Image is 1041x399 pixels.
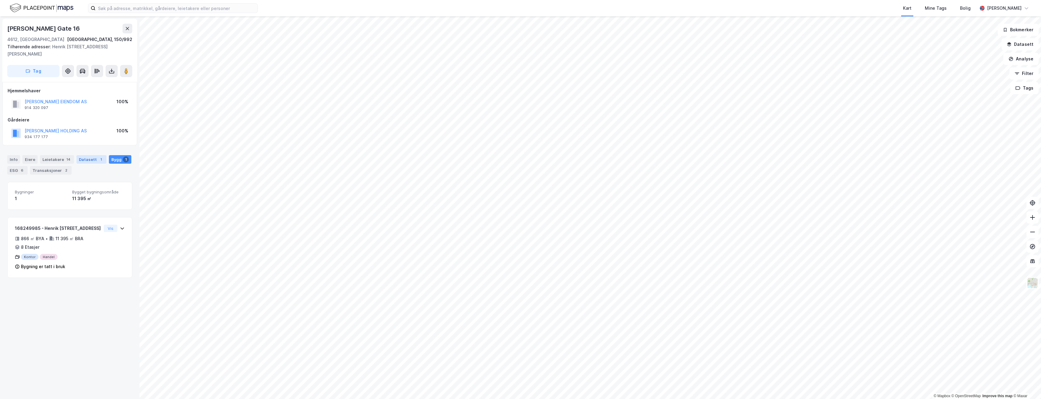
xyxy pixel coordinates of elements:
iframe: Chat Widget [1011,370,1041,399]
div: Henrik [STREET_ADDRESS][PERSON_NAME] [7,43,127,58]
span: Bygget bygningsområde [72,189,125,195]
div: 934 177 177 [25,135,48,139]
input: Søk på adresse, matrikkel, gårdeiere, leietakere eller personer [96,4,258,13]
div: • [45,236,48,241]
div: 4612, [GEOGRAPHIC_DATA] [7,36,64,43]
div: 2 [63,167,69,173]
div: Gårdeiere [8,116,132,124]
div: [PERSON_NAME] [987,5,1022,12]
div: 14 [65,156,72,162]
div: 168249985 - Henrik [STREET_ADDRESS] [15,225,101,232]
a: Improve this map [982,394,1012,398]
span: Tilhørende adresser: [7,44,52,49]
a: Mapbox [934,394,950,398]
div: 100% [116,127,128,135]
button: Tag [7,65,59,77]
div: Bygning er tatt i bruk [21,263,65,270]
button: Bokmerker [998,24,1039,36]
div: Transaksjoner [30,166,72,175]
img: logo.f888ab2527a4732fd821a326f86c7f29.svg [10,3,73,13]
div: Eiere [22,155,38,164]
div: Hjemmelshaver [8,87,132,94]
div: 11 395 ㎡ BRA [56,235,83,242]
div: [PERSON_NAME] Gate 16 [7,24,81,33]
button: Analyse [1003,53,1039,65]
div: Kart [903,5,911,12]
div: 914 320 097 [25,105,48,110]
button: Datasett [1002,38,1039,50]
div: Bygg [109,155,131,164]
div: 8 Etasjer [21,244,39,251]
div: 100% [116,98,128,105]
a: OpenStreetMap [952,394,981,398]
button: Tags [1010,82,1039,94]
button: Vis [104,225,117,232]
div: 1 [15,195,67,202]
div: Leietakere [40,155,74,164]
div: 6 [19,167,25,173]
div: ESG [7,166,28,175]
div: Info [7,155,20,164]
div: [GEOGRAPHIC_DATA], 150/992 [67,36,132,43]
img: Z [1027,277,1038,289]
div: Datasett [76,155,106,164]
div: Bolig [960,5,971,12]
span: Bygninger [15,189,67,195]
div: 866 ㎡ BYA [21,235,44,242]
button: Filter [1009,67,1039,80]
div: 1 [123,156,129,162]
div: Mine Tags [925,5,947,12]
div: 1 [98,156,104,162]
div: 11 395 ㎡ [72,195,125,202]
